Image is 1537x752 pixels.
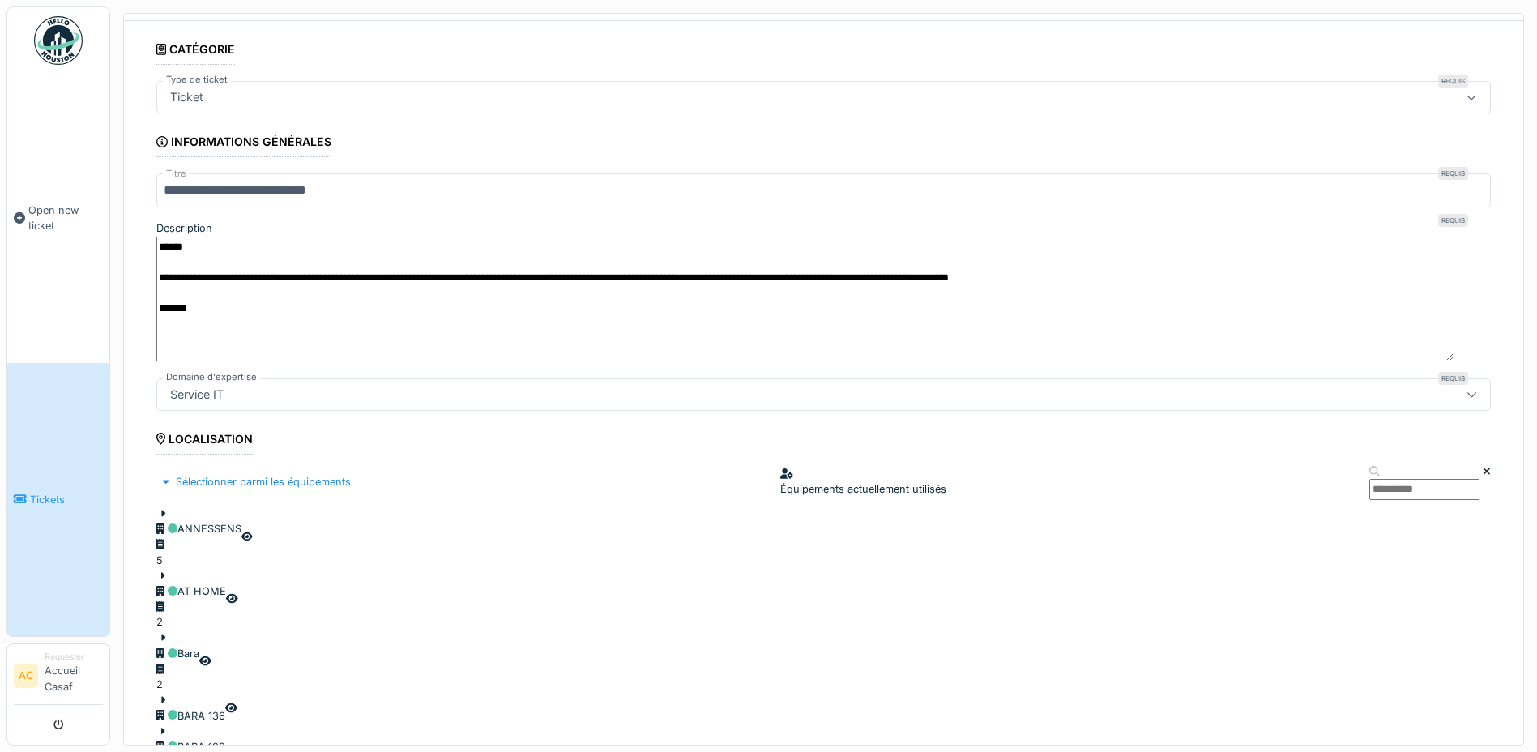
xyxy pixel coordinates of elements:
div: AT HOME [156,583,226,599]
label: Titre [163,167,190,181]
label: Domaine d'expertise [163,370,260,384]
div: Informations générales [156,130,331,157]
a: AC RequesterAccueil Casaf [14,651,103,705]
div: Bara [156,646,199,661]
img: Badge_color-CXgf-gQk.svg [34,16,83,65]
label: Description [156,220,212,236]
div: Requis [1438,372,1468,385]
div: 2 [156,614,171,630]
div: Requis [1438,167,1468,180]
li: AC [14,664,38,688]
div: Sélectionner parmi les équipements [156,471,357,493]
span: Open new ticket [28,203,103,233]
div: Requis [1438,214,1468,227]
label: Type de ticket [163,73,231,87]
div: Localisation [156,427,253,455]
span: Tickets [30,492,103,507]
div: 2 [156,677,171,692]
div: Ticket [164,88,210,106]
div: Requis [1438,75,1468,88]
div: Service IT [164,386,230,404]
a: Tickets [7,363,109,636]
div: ANNESSENS [156,521,241,536]
div: Équipements actuellement utilisés [780,466,946,497]
div: 5 [156,553,171,568]
a: Open new ticket [7,74,109,363]
div: BARA 136 [156,708,225,724]
li: Accueil Casaf [45,651,103,701]
div: Catégorie [156,37,235,65]
div: Requester [45,651,103,663]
